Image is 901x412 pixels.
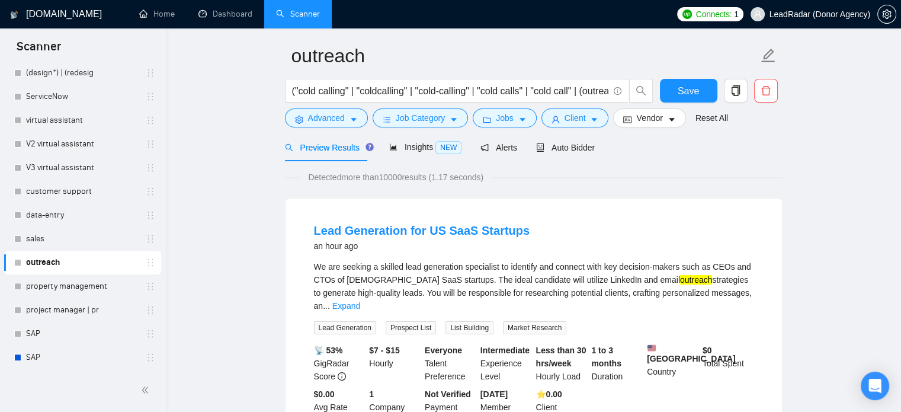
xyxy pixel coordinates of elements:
[700,344,756,383] div: Total Spent
[26,61,139,85] a: (design*) | (redesig
[589,344,645,383] div: Duration
[480,143,517,152] span: Alerts
[623,115,631,124] span: idcard
[425,346,462,355] b: Everyone
[369,346,399,355] b: $7 - $15
[146,68,155,78] span: holder
[450,115,458,124] span: caret-down
[536,143,595,152] span: Auto Bidder
[373,108,468,127] button: barsJob Categorycaret-down
[682,9,692,19] img: upwork-logo.png
[146,163,155,173] span: holder
[146,234,155,244] span: holder
[26,298,139,322] a: project manager | pr
[26,132,139,156] a: V2 virtual assistant
[536,143,544,152] span: robot
[369,389,374,399] b: 1
[480,389,508,399] b: [DATE]
[755,85,777,96] span: delete
[26,274,139,298] a: property management
[753,10,762,18] span: user
[146,92,155,101] span: holder
[614,87,621,95] span: info-circle
[146,139,155,149] span: holder
[285,143,370,152] span: Preview Results
[878,9,896,19] span: setting
[754,79,778,103] button: delete
[630,85,652,96] span: search
[146,305,155,315] span: holder
[295,115,303,124] span: setting
[26,346,139,369] a: SAP
[861,372,889,400] div: Open Intercom Messenger
[647,344,656,352] img: 🇺🇸
[496,111,514,124] span: Jobs
[647,344,736,363] b: [GEOGRAPHIC_DATA]
[146,210,155,220] span: holder
[285,108,368,127] button: settingAdvancedcaret-down
[26,251,139,274] a: outreach
[761,48,776,63] span: edit
[26,203,139,227] a: data-entry
[480,143,489,152] span: notification
[724,79,748,103] button: copy
[26,227,139,251] a: sales
[680,275,712,285] mark: outreach
[518,115,527,124] span: caret-down
[146,329,155,338] span: holder
[146,258,155,267] span: holder
[425,389,471,399] b: Not Verified
[536,346,586,368] b: Less than 30 hrs/week
[314,321,376,334] span: Lead Generation
[534,344,589,383] div: Hourly Load
[503,321,566,334] span: Market Research
[364,142,375,152] div: Tooltip anchor
[300,171,492,184] span: Detected more than 10000 results (1.17 seconds)
[396,111,445,124] span: Job Category
[26,322,139,346] a: SAP
[483,115,491,124] span: folder
[139,9,175,19] a: homeHome
[645,344,700,383] div: Country
[629,79,653,103] button: search
[332,301,360,311] a: Expand
[695,111,728,124] a: Reset All
[308,111,345,124] span: Advanced
[7,38,70,63] span: Scanner
[473,108,537,127] button: folderJobscaret-down
[10,5,18,24] img: logo
[314,346,343,355] b: 📡 53%
[314,389,335,399] b: $0.00
[877,9,896,19] a: setting
[703,346,712,355] b: $ 0
[26,156,139,180] a: V3 virtual assistant
[312,344,367,383] div: GigRadar Score
[276,9,320,19] a: searchScanner
[26,180,139,203] a: customer support
[386,321,436,334] span: Prospect List
[146,353,155,362] span: holder
[565,111,586,124] span: Client
[26,108,139,132] a: virtual assistant
[422,344,478,383] div: Talent Preference
[146,282,155,291] span: holder
[877,5,896,24] button: setting
[734,8,739,21] span: 1
[541,108,609,127] button: userClientcaret-down
[291,41,758,71] input: Scanner name...
[383,115,391,124] span: bars
[724,85,747,96] span: copy
[590,115,598,124] span: caret-down
[660,79,717,103] button: Save
[536,389,562,399] b: ⭐️ 0.00
[146,187,155,196] span: holder
[367,344,422,383] div: Hourly
[551,115,560,124] span: user
[591,346,621,368] b: 1 to 3 months
[323,301,330,311] span: ...
[314,224,530,237] a: Lead Generation for US SaaS Startups
[445,321,493,334] span: List Building
[478,344,534,383] div: Experience Level
[314,260,753,312] div: We are seeking a skilled lead generation specialist to identify and connect with key decision-mak...
[668,115,676,124] span: caret-down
